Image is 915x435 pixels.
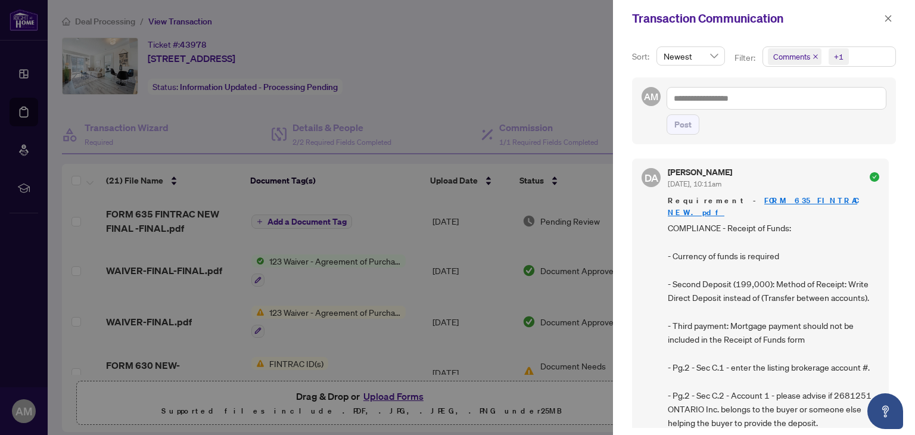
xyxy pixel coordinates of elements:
button: Post [667,114,699,135]
div: Transaction Communication [632,10,880,27]
h5: [PERSON_NAME] [668,168,732,176]
div: +1 [834,51,844,63]
span: DA [644,169,658,185]
button: Open asap [867,393,903,429]
span: close [884,14,892,23]
span: [DATE], 10:11am [668,179,721,188]
span: Comments [773,51,810,63]
span: AM [644,89,658,104]
span: Comments [768,48,821,65]
span: close [813,54,818,60]
p: Sort: [632,50,652,63]
span: Newest [664,47,718,65]
span: check-circle [870,172,879,182]
span: Requirement - [668,195,879,219]
p: Filter: [735,51,757,64]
